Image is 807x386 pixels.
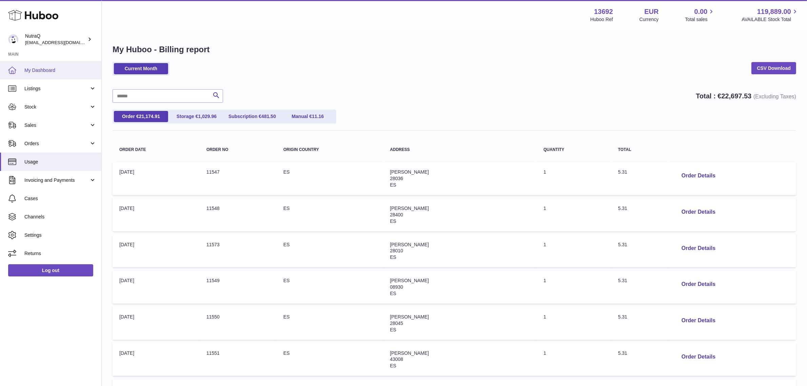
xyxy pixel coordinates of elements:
[618,314,627,320] span: 5.31
[277,271,383,304] td: ES
[113,198,200,231] td: [DATE]
[24,195,96,202] span: Cases
[277,141,383,159] th: Origin Country
[25,33,86,46] div: NutraQ
[113,44,796,55] h1: My Huboo - Billing report
[113,235,200,268] td: [DATE]
[8,34,18,44] img: internalAdmin-13692@internal.huboo.com
[537,198,611,231] td: 1
[676,350,721,364] button: Order Details
[751,62,796,74] a: CSV Download
[390,278,429,283] span: [PERSON_NAME]
[198,114,217,119] span: 1,029.96
[390,284,403,290] span: 08930
[24,140,89,147] span: Orders
[742,7,799,23] a: 119,889.00 AVAILABLE Stock Total
[25,40,100,45] span: [EMAIL_ADDRESS][DOMAIN_NAME]
[390,363,397,368] span: ES
[390,350,429,356] span: [PERSON_NAME]
[618,278,627,283] span: 5.31
[113,141,200,159] th: Order Date
[618,169,627,175] span: 5.31
[277,343,383,376] td: ES
[753,94,796,99] span: (Excluding Taxes)
[390,314,429,320] span: [PERSON_NAME]
[390,242,429,247] span: [PERSON_NAME]
[24,250,96,257] span: Returns
[114,63,168,74] a: Current Month
[390,321,403,326] span: 28045
[685,7,715,23] a: 0.00 Total sales
[618,206,627,211] span: 5.31
[277,198,383,231] td: ES
[200,271,277,304] td: 11549
[721,92,751,100] span: 22,697.53
[139,114,160,119] span: 21,174.91
[113,162,200,195] td: [DATE]
[696,92,796,100] strong: Total : €
[390,254,397,260] span: ES
[390,291,397,296] span: ES
[200,235,277,268] td: 11573
[200,307,277,340] td: 11550
[676,205,721,219] button: Order Details
[24,159,96,165] span: Usage
[24,85,89,92] span: Listings
[537,271,611,304] td: 1
[390,248,403,253] span: 28010
[113,343,200,376] td: [DATE]
[24,122,89,129] span: Sales
[676,277,721,291] button: Order Details
[594,7,613,16] strong: 13692
[694,7,708,16] span: 0.00
[261,114,276,119] span: 481.50
[676,169,721,183] button: Order Details
[390,176,403,181] span: 28036
[685,16,715,23] span: Total sales
[618,350,627,356] span: 5.31
[390,212,403,217] span: 28400
[24,67,96,74] span: My Dashboard
[8,264,93,276] a: Log out
[537,343,611,376] td: 1
[644,7,659,16] strong: EUR
[113,307,200,340] td: [DATE]
[390,169,429,175] span: [PERSON_NAME]
[24,214,96,220] span: Channels
[676,314,721,328] button: Order Details
[200,343,277,376] td: 11551
[277,307,383,340] td: ES
[225,111,279,122] a: Subscription €481.50
[114,111,168,122] a: Order €21,174.91
[24,104,89,110] span: Stock
[618,242,627,247] span: 5.31
[390,356,403,362] span: 43008
[281,111,335,122] a: Manual €11.16
[277,235,383,268] td: ES
[537,141,611,159] th: Quantity
[611,141,669,159] th: Total
[640,16,659,23] div: Currency
[537,235,611,268] td: 1
[537,162,611,195] td: 1
[169,111,224,122] a: Storage €1,029.96
[757,7,791,16] span: 119,889.00
[312,114,324,119] span: 11.16
[24,232,96,238] span: Settings
[742,16,799,23] span: AVAILABLE Stock Total
[676,242,721,255] button: Order Details
[390,182,397,188] span: ES
[200,162,277,195] td: 11547
[200,141,277,159] th: Order no
[390,218,397,224] span: ES
[24,177,89,184] span: Invoicing and Payments
[113,271,200,304] td: [DATE]
[390,206,429,211] span: [PERSON_NAME]
[590,16,613,23] div: Huboo Ref
[200,198,277,231] td: 11548
[277,162,383,195] td: ES
[390,327,397,332] span: ES
[383,141,537,159] th: Address
[537,307,611,340] td: 1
